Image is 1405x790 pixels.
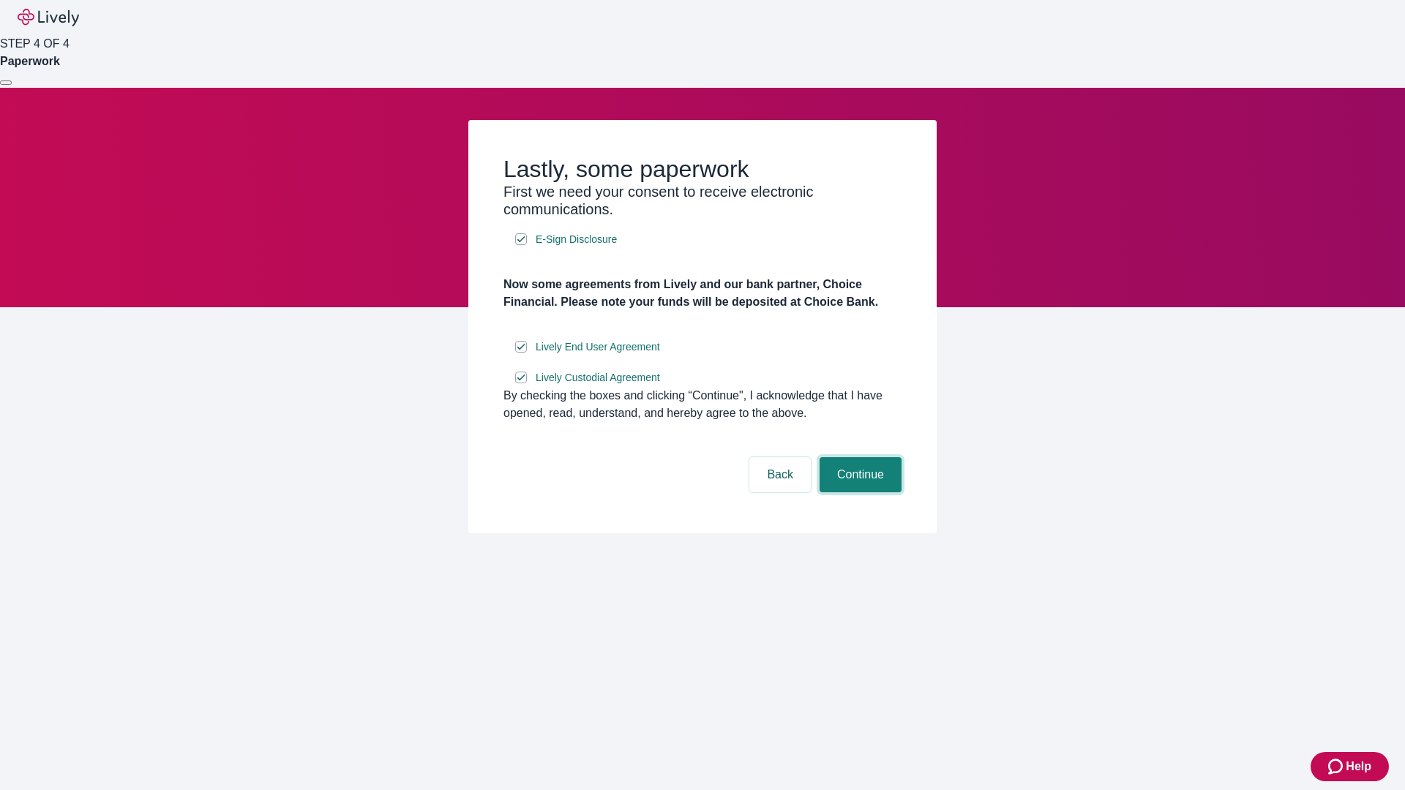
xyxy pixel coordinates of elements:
h2: Lastly, some paperwork [503,155,902,183]
span: Lively Custodial Agreement [536,370,660,385]
span: E-Sign Disclosure [536,232,617,247]
img: Lively [18,9,79,26]
h3: First we need your consent to receive electronic communications. [503,183,902,218]
svg: Zendesk support icon [1328,758,1346,775]
a: e-sign disclosure document [533,369,663,387]
span: Lively End User Agreement [536,339,660,355]
button: Zendesk support iconHelp [1311,752,1389,781]
button: Back [749,457,811,492]
a: e-sign disclosure document [533,230,620,249]
a: e-sign disclosure document [533,338,663,356]
div: By checking the boxes and clicking “Continue", I acknowledge that I have opened, read, understand... [503,387,902,422]
span: Help [1346,758,1371,775]
button: Continue [820,457,902,492]
h4: Now some agreements from Lively and our bank partner, Choice Financial. Please note your funds wi... [503,276,902,311]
